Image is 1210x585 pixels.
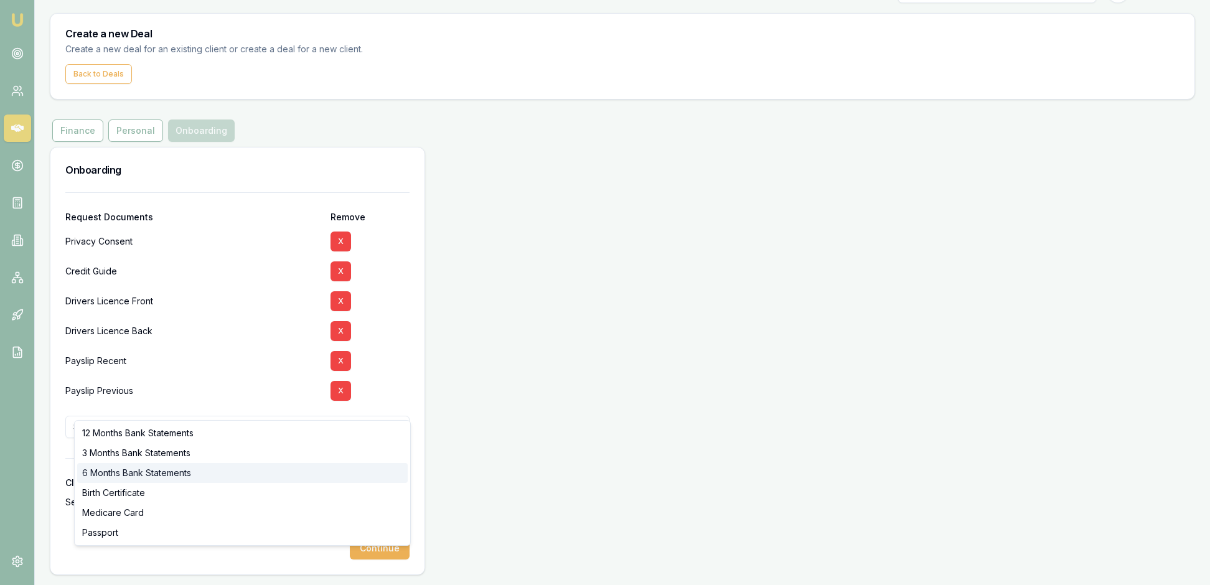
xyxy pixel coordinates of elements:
span: Birth Certificate [82,487,145,499]
span: Medicare Card [82,507,144,519]
span: 12 Months Bank Statements [82,427,194,439]
span: 3 Months Bank Statements [82,447,190,459]
span: Passport [82,526,118,539]
span: 6 Months Bank Statements [82,467,191,479]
